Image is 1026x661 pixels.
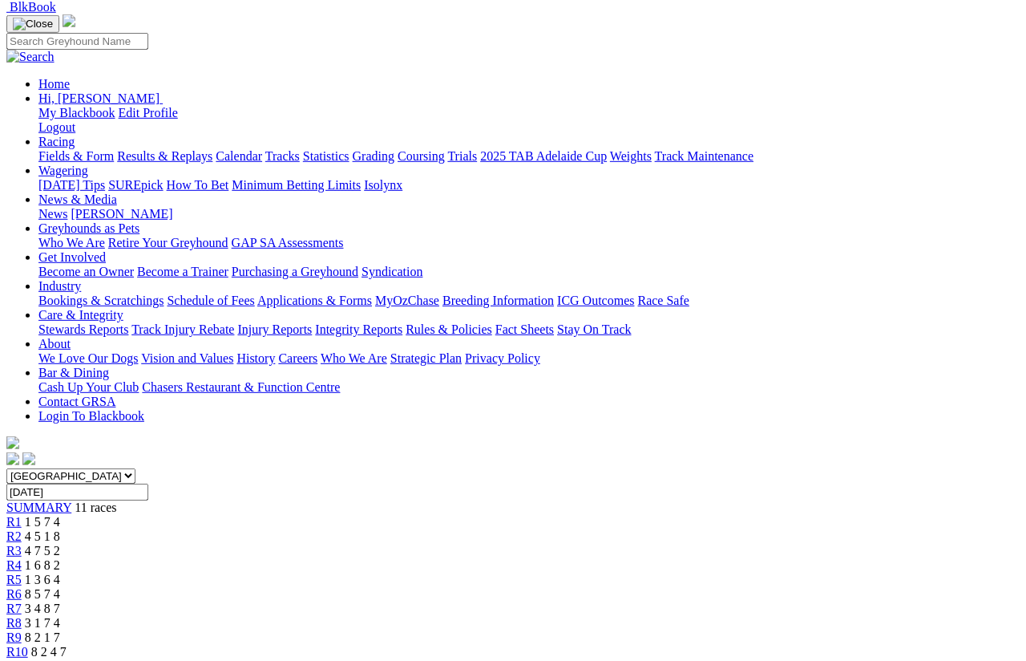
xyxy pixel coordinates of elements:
a: Strategic Plan [390,351,462,365]
a: Stewards Reports [38,322,128,336]
input: Select date [6,484,148,501]
a: Bookings & Scratchings [38,294,164,307]
a: Rules & Policies [406,322,492,336]
a: Industry [38,279,81,293]
input: Search [6,33,148,50]
a: R8 [6,616,22,630]
a: Track Injury Rebate [131,322,234,336]
span: 8 2 1 7 [25,631,60,644]
div: Care & Integrity [38,322,1020,337]
a: [PERSON_NAME] [71,207,172,221]
a: Isolynx [364,178,402,192]
a: R9 [6,631,22,644]
div: Industry [38,294,1020,308]
img: Search [6,50,55,64]
a: Get Involved [38,250,106,264]
a: Care & Integrity [38,308,123,322]
a: Contact GRSA [38,395,115,408]
a: My Blackbook [38,106,115,120]
a: Applications & Forms [257,294,372,307]
a: Login To Blackbook [38,409,144,423]
a: Become an Owner [38,265,134,278]
a: We Love Our Dogs [38,351,138,365]
a: Breeding Information [442,294,554,307]
a: Trials [447,149,477,163]
a: Wagering [38,164,88,177]
a: Cash Up Your Club [38,380,139,394]
a: History [236,351,275,365]
a: MyOzChase [375,294,439,307]
a: GAP SA Assessments [232,236,344,249]
a: R6 [6,587,22,601]
a: R7 [6,602,22,615]
a: Track Maintenance [655,149,753,163]
a: Grading [353,149,394,163]
span: 1 6 8 2 [25,558,60,572]
a: SUMMARY [6,501,71,514]
div: Get Involved [38,265,1020,279]
a: R5 [6,573,22,586]
a: 2025 TAB Adelaide Cup [480,149,607,163]
a: R10 [6,645,28,659]
a: Who We Are [321,351,387,365]
a: SUREpick [108,178,163,192]
a: [DATE] Tips [38,178,105,192]
a: Purchasing a Greyhound [232,265,358,278]
a: Schedule of Fees [167,294,254,307]
button: Toggle navigation [6,15,59,33]
a: Vision and Values [141,351,233,365]
a: Tracks [265,149,300,163]
a: Injury Reports [237,322,312,336]
a: Integrity Reports [315,322,402,336]
span: R1 [6,515,22,529]
span: 1 5 7 4 [25,515,60,529]
a: News & Media [38,193,117,206]
span: 4 7 5 2 [25,544,60,558]
a: R3 [6,544,22,558]
a: Statistics [303,149,349,163]
a: Home [38,77,70,91]
div: Bar & Dining [38,380,1020,395]
img: logo-grsa-white.png [63,14,75,27]
div: News & Media [38,207,1020,221]
a: Logout [38,120,75,134]
a: Hi, [PERSON_NAME] [38,91,163,105]
a: How To Bet [167,178,229,192]
span: 4 5 1 8 [25,529,60,543]
a: R2 [6,529,22,543]
a: Who We Are [38,236,105,249]
a: Minimum Betting Limits [232,178,361,192]
div: Racing [38,149,1020,164]
img: Close [13,18,53,30]
div: Greyhounds as Pets [38,236,1020,250]
span: 8 5 7 4 [25,587,60,601]
span: 8 2 4 7 [31,645,67,659]
div: Hi, [PERSON_NAME] [38,106,1020,135]
img: facebook.svg [6,452,19,465]
a: About [38,337,71,351]
a: Fact Sheets [495,322,554,336]
img: twitter.svg [22,452,35,465]
a: Bar & Dining [38,366,109,379]
a: Chasers Restaurant & Function Centre [142,380,340,394]
a: Retire Your Greyhound [108,236,228,249]
a: Calendar [216,149,262,163]
a: Syndication [362,265,422,278]
span: 3 1 7 4 [25,616,60,630]
a: Privacy Policy [465,351,540,365]
a: Weights [610,149,652,163]
span: 1 3 6 4 [25,573,60,586]
a: Become a Trainer [137,265,228,278]
a: R4 [6,558,22,572]
a: Greyhounds as Pets [38,221,139,235]
a: ICG Outcomes [557,294,634,307]
a: Coursing [398,149,445,163]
